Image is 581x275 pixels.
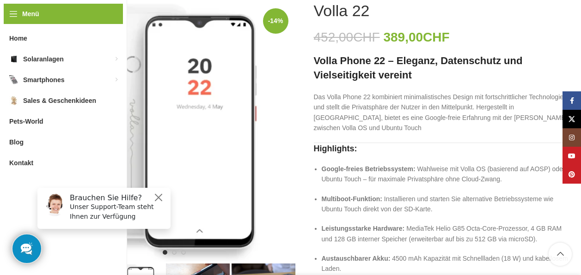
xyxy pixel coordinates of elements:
[549,243,572,266] a: Scroll to top button
[23,92,96,109] span: Sales & Geschenkideen
[123,12,134,23] button: Close
[263,8,288,34] span: -14%
[23,72,64,88] span: Smartphones
[322,255,568,272] span: 4500 mAh Kapazität mit Schnellladen (18 W) und kabellosem Laden.
[314,55,523,81] strong: Volla Phone 22 – Eleganz, Datenschutz und Vielseitigkeit vereint
[40,22,135,41] p: Unser Support-Team steht Ihnen zur Verfügung
[9,155,33,171] span: Kontakt
[34,1,296,262] div: 1 / 6
[22,9,39,19] span: Menü
[9,30,27,47] span: Home
[563,147,581,165] a: YouTube Social Link
[9,113,43,130] span: Pets-World
[40,13,135,22] h6: Brauchen Sie Hilfe?
[163,250,167,255] li: Go to slide 1
[314,144,357,153] strong: Highlights:
[563,91,581,110] a: Facebook Social Link
[322,165,565,183] span: Wahlweise mit Volla OS (basierend auf AOSP) oder Ubuntu Touch – für maximale Privatsphäre ohne Cl...
[181,250,186,255] li: Go to slide 3
[9,75,18,84] img: Smartphones
[423,30,450,44] span: CHF
[563,110,581,128] a: X Social Link
[9,96,18,105] img: Sales & Geschenkideen
[9,54,18,64] img: Solaranlagen
[563,165,581,184] a: Pinterest Social Link
[172,250,177,255] li: Go to slide 2
[314,93,564,111] span: Das Volla Phone 22 kombiniert minimalistisches Design mit fortschrittlicher Technologie und stell...
[322,225,405,232] strong: Leistungsstarke Hardware:
[13,13,36,36] img: Customer service
[23,51,64,67] span: Solaranlagen
[322,255,391,262] strong: Austauschbarer Akku:
[322,195,554,213] span: Installieren und starten Sie alternative Betriebssysteme wie Ubuntu Touch direkt von der SD-Karte.
[314,103,568,132] span: Hergestellt in [GEOGRAPHIC_DATA], bietet es eine Google-freie Erfahrung mit der [PERSON_NAME] zwi...
[322,195,382,203] strong: Multiboot-Funktion:
[322,225,562,242] span: MediaTek Helio G85 Octa-Core-Prozessor, 4 GB RAM und 128 GB interner Speicher (erweiterbar auf bi...
[322,165,416,173] strong: Google-freies Betriebssystem:
[314,1,370,20] h1: Volla 22
[383,30,449,44] bdi: 389,00
[9,134,24,150] span: Blog
[563,128,581,147] a: Instagram Social Link
[353,30,380,44] span: CHF
[35,1,295,262] img: Volla-22_White
[314,30,380,44] bdi: 452,00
